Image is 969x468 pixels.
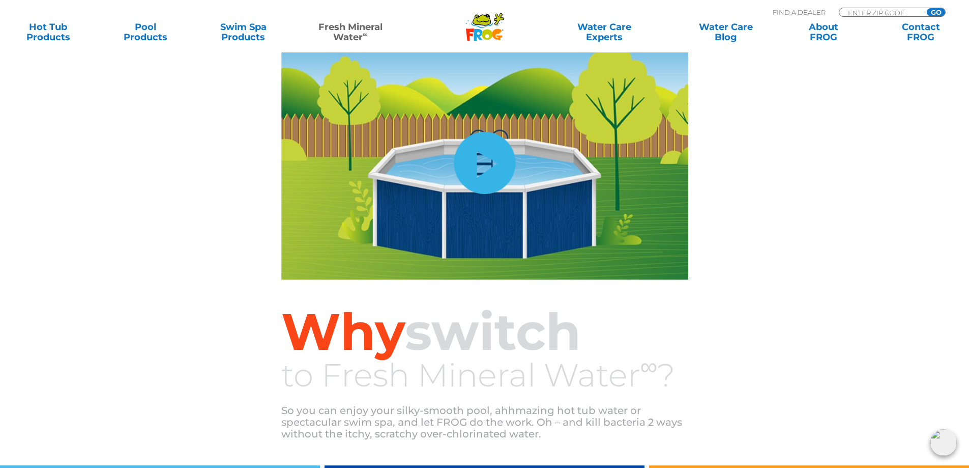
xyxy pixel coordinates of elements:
[927,8,945,16] input: GO
[930,429,957,456] img: openIcon
[883,22,959,42] a: ContactFROG
[108,22,184,42] a: PoolProducts
[640,351,658,381] sup: ∞
[303,22,398,42] a: Fresh MineralWater∞
[281,52,688,280] img: fmw-main-video-cover
[773,8,826,17] p: Find A Dealer
[688,22,764,42] a: Water CareBlog
[543,22,666,42] a: Water CareExperts
[205,22,281,42] a: Swim SpaProducts
[281,305,688,358] h2: switch
[785,22,861,42] a: AboutFROG
[281,358,688,392] h3: to Fresh Mineral Water ?
[363,30,368,38] sup: ∞
[281,300,405,363] span: Why
[10,22,86,42] a: Hot TubProducts
[281,405,688,440] p: So you can enjoy your silky-smooth pool, ahhmazing hot tub water or spectacular swim spa, and let...
[847,8,916,17] input: Zip Code Form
